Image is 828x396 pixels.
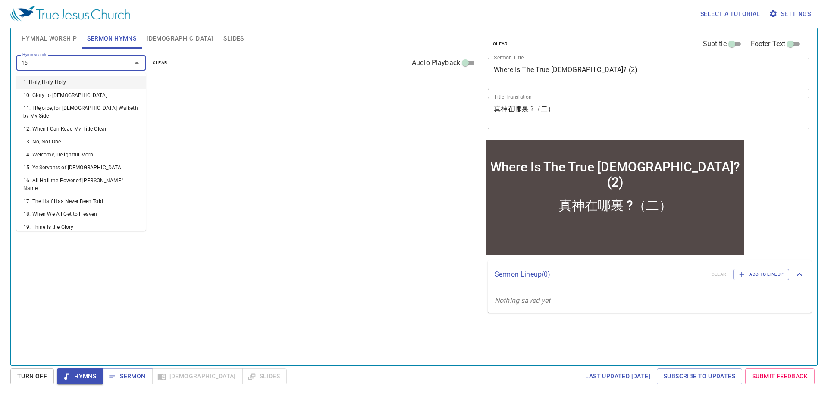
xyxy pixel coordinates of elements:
li: 13. No, Not One [16,135,146,148]
p: Sermon Lineup ( 0 ) [495,269,705,280]
li: 15. Ye Servants of [DEMOGRAPHIC_DATA] [16,161,146,174]
span: Add to Lineup [739,271,784,278]
span: Subtitle [703,39,727,49]
span: Hymnal Worship [22,33,77,44]
button: Hymns [57,368,103,384]
span: Last updated [DATE] [585,371,650,382]
li: 17. The Half Has Never Been Told [16,195,146,208]
img: True Jesus Church [10,6,130,22]
span: Sermon [110,371,145,382]
span: clear [493,40,508,48]
span: Subscribe to Updates [664,371,735,382]
button: Sermon [103,368,152,384]
li: 14. Welcome, Delightful Morn [16,148,146,161]
button: Turn Off [10,368,54,384]
button: Close [131,57,143,69]
li: 11. I Rejoice, for [DEMOGRAPHIC_DATA] Walketh by My Side [16,102,146,122]
button: clear [488,39,513,49]
span: Footer Text [751,39,786,49]
button: Settings [767,6,814,22]
li: 16. All Hail the Power of [PERSON_NAME]' Name [16,174,146,195]
div: Sermon Lineup(0)clearAdd to Lineup [488,260,812,289]
a: Subscribe to Updates [657,368,742,384]
li: 10. Glory to [DEMOGRAPHIC_DATA] [16,89,146,102]
button: Select a tutorial [697,6,764,22]
li: 12. When I Can Read My Title Clear [16,122,146,135]
span: clear [153,59,168,67]
i: Nothing saved yet [495,296,551,305]
span: [DEMOGRAPHIC_DATA] [147,33,213,44]
span: Hymns [64,371,96,382]
span: Audio Playback [412,58,460,68]
span: Slides [223,33,244,44]
button: clear [147,58,173,68]
li: 18. When We All Get to Heaven [16,208,146,221]
li: 1. Holy, Holy, Holy [16,76,146,89]
a: Submit Feedback [745,368,815,384]
textarea: 真神在哪裏 ?（二） [494,105,803,121]
iframe: from-child [484,138,746,257]
span: Select a tutorial [700,9,760,19]
span: Sermon Hymns [87,33,136,44]
button: Add to Lineup [733,269,789,280]
li: 19. Thine Is the Glory [16,221,146,234]
span: Settings [771,9,811,19]
span: Turn Off [17,371,47,382]
textarea: Where Is The True [DEMOGRAPHIC_DATA]? (2) [494,65,803,82]
a: Last updated [DATE] [582,368,654,384]
span: Submit Feedback [752,371,808,382]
